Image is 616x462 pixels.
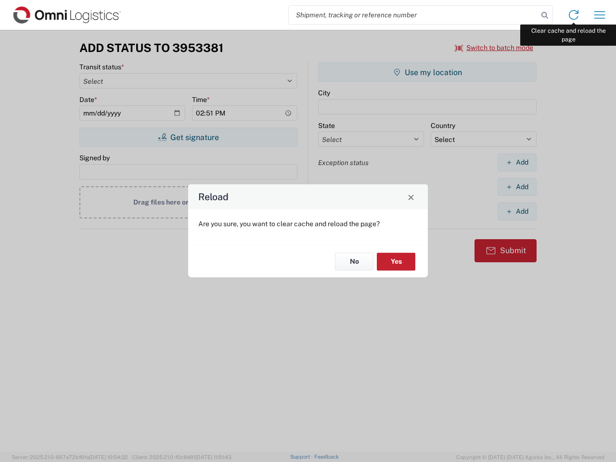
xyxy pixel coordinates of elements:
h4: Reload [198,190,229,204]
button: No [335,253,373,270]
p: Are you sure, you want to clear cache and reload the page? [198,219,418,228]
button: Close [404,190,418,204]
button: Yes [377,253,415,270]
input: Shipment, tracking or reference number [289,6,538,24]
